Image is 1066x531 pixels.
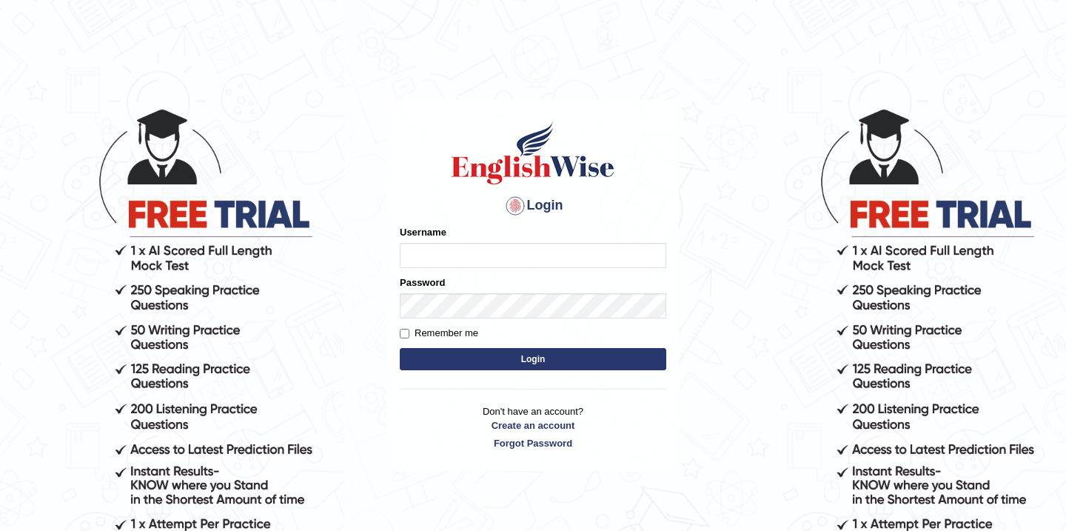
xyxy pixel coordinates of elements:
label: Username [400,225,446,239]
label: Password [400,275,445,290]
label: Remember me [400,326,478,341]
p: Don't have an account? [400,404,666,450]
a: Forgot Password [400,436,666,450]
h4: Login [400,194,666,218]
a: Create an account [400,418,666,433]
input: Remember me [400,329,409,338]
img: Logo of English Wise sign in for intelligent practice with AI [449,120,617,187]
button: Login [400,348,666,370]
